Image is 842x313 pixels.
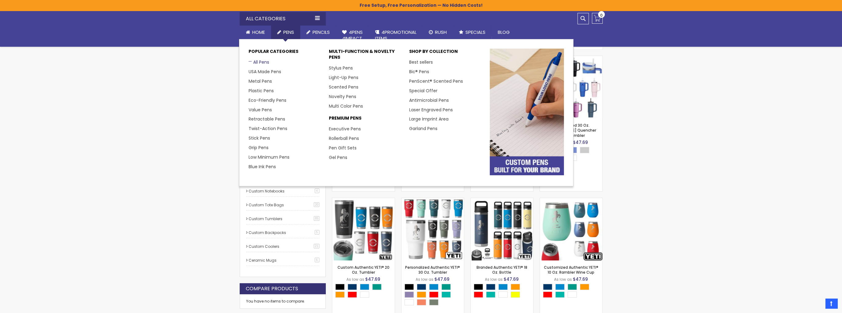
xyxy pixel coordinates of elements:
[409,59,433,65] a: Best sellers
[405,291,414,298] div: Lilac
[546,123,596,138] a: Personalized 30 Oz. [PERSON_NAME] Quencher Straw Tumbler
[329,74,358,81] a: Light-Up Pens
[240,26,271,39] a: Home
[417,284,426,290] div: Navy Blue
[329,84,358,90] a: Scented Pens
[471,198,533,260] img: Branded Authentic YETI® 18 Oz. Bottle
[498,284,508,290] div: Big Wave Blue
[329,93,356,100] a: Novelty Pens
[372,284,381,290] div: Seafoam Green
[329,49,403,63] p: Multi-Function & Novelty Pens
[405,284,464,307] div: Select A Color
[429,284,438,290] div: Big Wave Blue
[252,29,265,35] span: Home
[405,265,460,275] a: Personalized Authentic YETI® 30 Oz. Tumbler
[283,29,294,35] span: Pens
[543,284,602,299] div: Select A Color
[543,284,552,290] div: Navy Blue
[249,154,289,160] a: Low Minimum Pens
[511,291,520,298] div: Yellow
[429,299,438,305] div: Camp Green
[498,291,508,298] div: White
[490,49,564,175] img: custom-pens
[580,147,589,153] div: Grey Light
[417,299,426,305] div: High Desert Clay
[247,202,286,208] a: Custom Tote Bags
[300,26,336,39] a: Pencils
[329,135,359,141] a: Rollerball Pens
[543,291,552,298] div: Red
[409,78,463,84] a: PenScent® Scented Pens
[486,291,495,298] div: Teal
[247,258,279,263] a: Ceramic Mugs
[249,59,269,65] a: All Pens
[486,284,495,290] div: Navy Blue
[314,202,319,207] span: 20
[332,198,395,203] a: Custom Authentic YETI® 20 Oz. Tumbler
[477,265,527,275] a: Branded Authentic YETI® 18 Oz. Bottle
[441,291,451,298] div: Teal
[429,291,438,298] div: Red
[573,276,588,282] span: $47.69
[474,284,533,299] div: Select A Color
[474,284,483,290] div: Black
[471,198,533,203] a: Branded Authentic YETI® 18 Oz. Bottle
[544,265,598,275] a: Customized Authentic YETI® 10 Oz. Rambler Wine Cup
[348,284,357,290] div: Navy Blue
[332,198,395,260] img: Custom Authentic YETI® 20 Oz. Tumbler
[434,276,449,282] span: $47.69
[342,29,363,42] span: 4Pens 4impact
[409,125,437,132] a: Garland Pens
[405,299,414,305] div: White
[336,26,369,46] a: 4Pens4impact
[329,154,347,160] a: Gel Pens
[346,277,364,282] span: As low as
[568,291,577,298] div: White
[554,277,572,282] span: As low as
[825,299,837,308] a: Top
[240,12,326,26] div: All Categories
[360,284,369,290] div: Big Wave Blue
[409,88,437,94] a: Special Offer
[540,198,602,203] a: Customized Authentic YETI® 10 Oz. Rambler Wine Cup
[240,294,326,309] div: You have no items to compare.
[580,284,589,290] div: Orange
[555,291,565,298] div: Teal
[314,244,319,248] span: 21
[249,164,276,170] a: Blue Ink Pens
[249,78,272,84] a: Metal Pens
[405,284,414,290] div: Black
[365,276,380,282] span: $47.69
[369,26,423,46] a: 4PROMOTIONALITEMS
[247,230,288,235] a: Custom Backpacks
[335,284,345,290] div: Black
[249,125,287,132] a: Twist-Action Pens
[555,284,565,290] div: Big Wave Blue
[568,284,577,290] div: Seafoam Green
[465,29,485,35] span: Specials
[401,198,464,203] a: Personalized Authentic YETI® 30 Oz. Tumbler
[315,258,319,262] span: 6
[401,198,464,260] img: Personalized Authentic YETI® 30 Oz. Tumbler
[247,188,287,194] a: Custom Notebooks
[348,291,357,298] div: Red
[409,97,449,103] a: Antimicrobial Pens
[485,277,503,282] span: As low as
[441,284,451,290] div: Seafoam Green
[417,291,426,298] div: Orange
[249,69,281,75] a: USA Made Pens
[492,26,516,39] a: Blog
[335,291,345,298] div: Orange
[315,230,319,235] span: 5
[474,291,483,298] div: Red
[314,216,319,221] span: 85
[409,69,429,75] a: Bic® Pens
[592,13,603,24] a: 0
[329,103,363,109] a: Multi Color Pens
[409,107,453,113] a: Laser Engraved Pens
[246,285,298,292] strong: Compare Products
[315,188,319,193] span: 4
[375,29,417,42] span: 4PROMOTIONAL ITEMS
[329,65,353,71] a: Stylus Pens
[247,216,285,221] a: Custom Tumblers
